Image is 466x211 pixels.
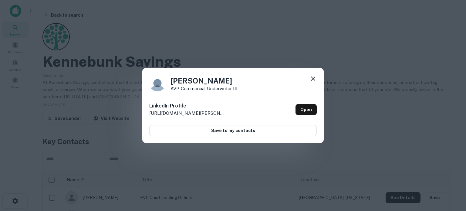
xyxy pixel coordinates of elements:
img: 9c8pery4andzj6ohjkjp54ma2 [149,75,166,91]
button: Save to my contacts [149,125,317,136]
p: AVP, Commercial Underwriter III [171,86,238,91]
p: [URL][DOMAIN_NAME][PERSON_NAME] [149,110,225,117]
iframe: Chat Widget [436,162,466,192]
h6: LinkedIn Profile [149,102,225,110]
a: Open [295,104,317,115]
h4: [PERSON_NAME] [171,75,238,86]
